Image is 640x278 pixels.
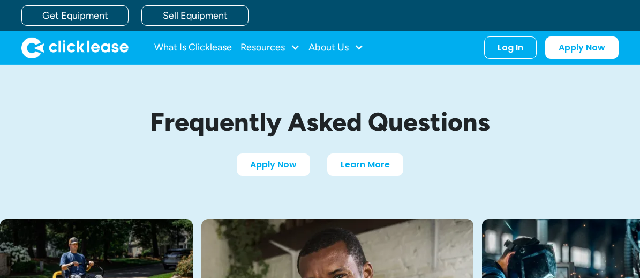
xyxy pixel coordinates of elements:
[237,153,310,176] a: Apply Now
[327,153,403,176] a: Learn More
[21,5,129,26] a: Get Equipment
[21,37,129,58] img: Clicklease logo
[154,37,232,58] a: What Is Clicklease
[498,42,523,53] div: Log In
[141,5,249,26] a: Sell Equipment
[69,108,572,136] h1: Frequently Asked Questions
[545,36,619,59] a: Apply Now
